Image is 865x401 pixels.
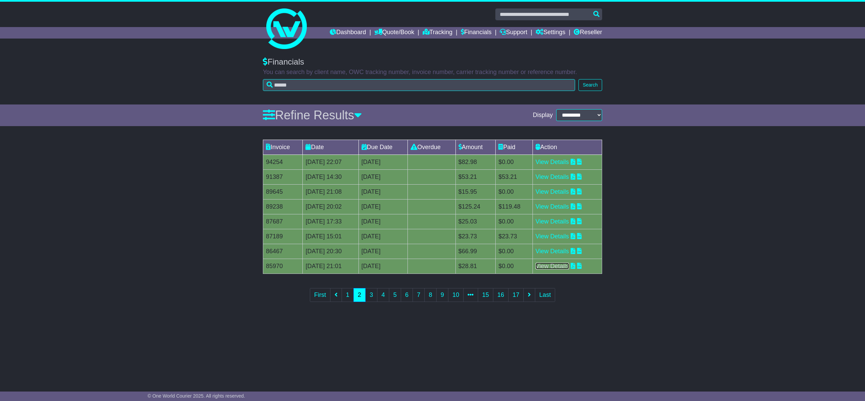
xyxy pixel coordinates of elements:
[353,288,366,302] a: 2
[496,244,533,259] td: $0.00
[578,79,602,91] button: Search
[455,214,496,229] td: $25.03
[359,229,407,244] td: [DATE]
[536,173,569,180] a: View Details
[359,259,407,274] td: [DATE]
[536,159,569,165] a: View Details
[536,188,569,195] a: View Details
[455,244,496,259] td: $66.99
[536,218,569,225] a: View Details
[536,248,569,255] a: View Details
[536,27,565,39] a: Settings
[496,214,533,229] td: $0.00
[536,263,569,269] a: View Details
[263,169,303,184] td: 91387
[303,169,359,184] td: [DATE] 14:30
[359,199,407,214] td: [DATE]
[508,288,524,302] a: 17
[455,140,496,155] td: Amount
[263,214,303,229] td: 87687
[536,233,569,240] a: View Details
[263,155,303,169] td: 94254
[408,140,455,155] td: Overdue
[374,27,414,39] a: Quote/Book
[535,288,555,302] a: Last
[455,199,496,214] td: $125.24
[303,259,359,274] td: [DATE] 21:01
[263,57,602,67] div: Financials
[263,108,362,122] a: Refine Results
[303,155,359,169] td: [DATE] 22:07
[365,288,377,302] a: 3
[455,169,496,184] td: $53.21
[303,229,359,244] td: [DATE] 15:01
[455,184,496,199] td: $15.95
[455,229,496,244] td: $23.73
[263,229,303,244] td: 87189
[436,288,448,302] a: 9
[496,259,533,274] td: $0.00
[148,393,245,399] span: © One World Courier 2025. All rights reserved.
[461,27,492,39] a: Financials
[496,169,533,184] td: $53.21
[303,184,359,199] td: [DATE] 21:08
[389,288,401,302] a: 5
[359,155,407,169] td: [DATE]
[263,199,303,214] td: 89238
[533,140,602,155] td: Action
[496,140,533,155] td: Paid
[359,214,407,229] td: [DATE]
[496,184,533,199] td: $0.00
[359,169,407,184] td: [DATE]
[263,184,303,199] td: 89645
[377,288,389,302] a: 4
[500,27,527,39] a: Support
[359,184,407,199] td: [DATE]
[496,199,533,214] td: $119.48
[423,27,452,39] a: Tracking
[574,27,602,39] a: Reseller
[330,27,366,39] a: Dashboard
[359,140,407,155] td: Due Date
[413,288,425,302] a: 7
[359,244,407,259] td: [DATE]
[342,288,354,302] a: 1
[455,155,496,169] td: $82.98
[424,288,437,302] a: 8
[303,214,359,229] td: [DATE] 17:33
[478,288,493,302] a: 15
[496,155,533,169] td: $0.00
[493,288,509,302] a: 16
[533,112,553,119] span: Display
[263,140,303,155] td: Invoice
[303,199,359,214] td: [DATE] 20:02
[310,288,330,302] a: First
[303,140,359,155] td: Date
[263,244,303,259] td: 86467
[455,259,496,274] td: $28.81
[303,244,359,259] td: [DATE] 20:30
[496,229,533,244] td: $23.73
[263,69,602,76] p: You can search by client name, OWC tracking number, invoice number, carrier tracking number or re...
[263,259,303,274] td: 85970
[536,203,569,210] a: View Details
[401,288,413,302] a: 6
[448,288,464,302] a: 10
